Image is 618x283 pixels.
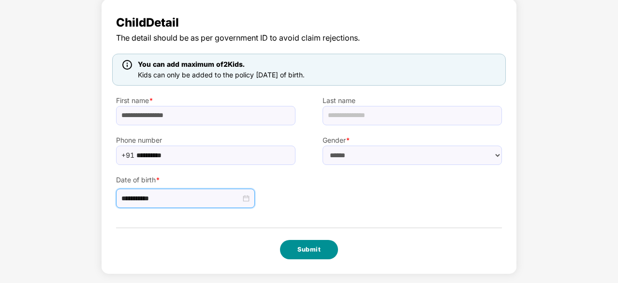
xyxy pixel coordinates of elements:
label: Date of birth [116,175,295,185]
img: icon [122,60,132,70]
span: Kids can only be added to the policy [DATE] of birth. [138,71,305,79]
label: Gender [323,135,502,146]
label: Last name [323,95,502,106]
span: +91 [121,148,134,163]
label: Phone number [116,135,295,146]
span: Child Detail [116,14,502,32]
button: Submit [280,240,338,259]
span: You can add maximum of 2 Kids. [138,60,245,68]
label: First name [116,95,295,106]
span: The detail should be as per government ID to avoid claim rejections. [116,32,502,44]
